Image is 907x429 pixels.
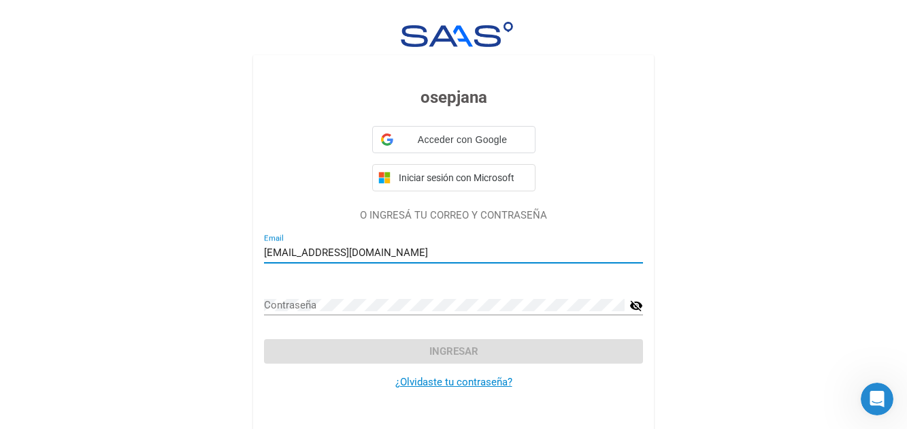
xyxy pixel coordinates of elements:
button: Iniciar sesión con Microsoft [372,164,535,191]
a: ¿Olvidaste tu contraseña? [395,376,512,388]
h3: osepjana [264,85,643,110]
span: Iniciar sesión con Microsoft [396,172,529,183]
div: Acceder con Google [372,126,535,153]
p: O INGRESÁ TU CORREO Y CONTRASEÑA [264,208,643,223]
mat-icon: visibility_off [629,298,643,314]
iframe: Intercom live chat [861,383,893,415]
span: Acceder con Google [399,133,527,147]
button: Ingresar [264,339,643,364]
span: Ingresar [429,345,478,357]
